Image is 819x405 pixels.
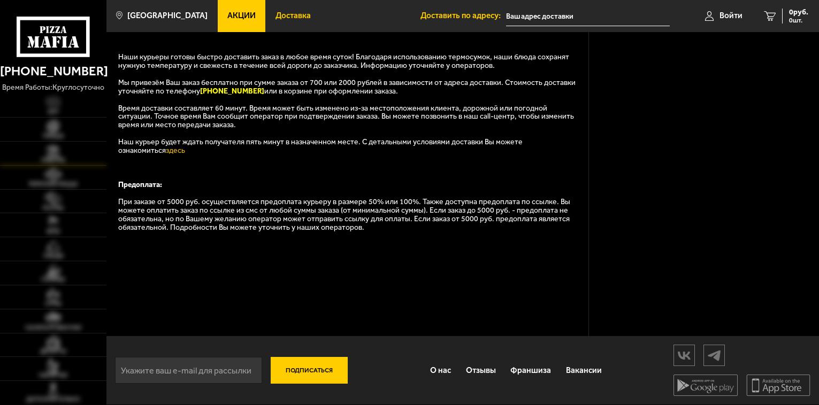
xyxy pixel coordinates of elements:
[423,356,458,384] a: О нас
[118,180,162,189] b: Предоплата:
[127,12,208,20] span: [GEOGRAPHIC_DATA]
[420,12,506,20] span: Доставить по адресу:
[227,12,256,20] span: Акции
[271,357,348,384] button: Подписаться
[558,356,609,384] a: Вакансии
[503,356,558,384] a: Франшиза
[458,356,503,384] a: Отзывы
[789,17,808,24] span: 0 шт.
[118,197,570,232] span: При заказе от 5000 руб. осуществляется предоплата курьеру в размере 50% или 100%. Также доступна ...
[720,12,743,20] span: Войти
[674,346,694,365] img: vk
[166,146,185,155] a: здесь
[200,87,264,96] b: [PHONE_NUMBER]
[506,6,670,26] input: Ваш адрес доставки
[275,12,311,20] span: Доставка
[118,52,569,70] span: Наши курьеры готовы быстро доставить заказ в любое время суток! Благодаря использованию термосумо...
[115,357,262,384] input: Укажите ваш e-mail для рассылки
[789,9,808,16] span: 0 руб.
[118,78,576,96] span: Мы привезём Ваш заказ бесплатно при сумме заказа от 700 или 2000 рублей в зависимости от адреса д...
[118,104,574,130] span: Время доставки составляет 60 минут. Время может быть изменено из-за местоположения клиента, дорож...
[704,346,724,365] img: tg
[118,137,523,155] span: Наш курьер будет ждать получателя пять минут в назначенном месте. С детальными условиями доставки...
